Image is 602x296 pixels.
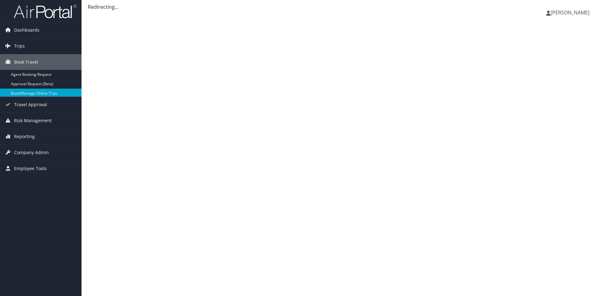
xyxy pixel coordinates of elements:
span: Reporting [14,129,35,144]
div: Redirecting... [88,3,596,11]
span: Trips [14,38,25,54]
span: Company Admin [14,145,49,160]
a: [PERSON_NAME] [546,3,596,22]
span: [PERSON_NAME] [551,9,589,16]
img: airportal-logo.png [14,4,77,19]
span: Travel Approval [14,97,47,112]
span: Dashboards [14,22,40,38]
span: Risk Management [14,113,52,128]
span: Employee Tools [14,161,47,176]
span: Book Travel [14,54,38,70]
